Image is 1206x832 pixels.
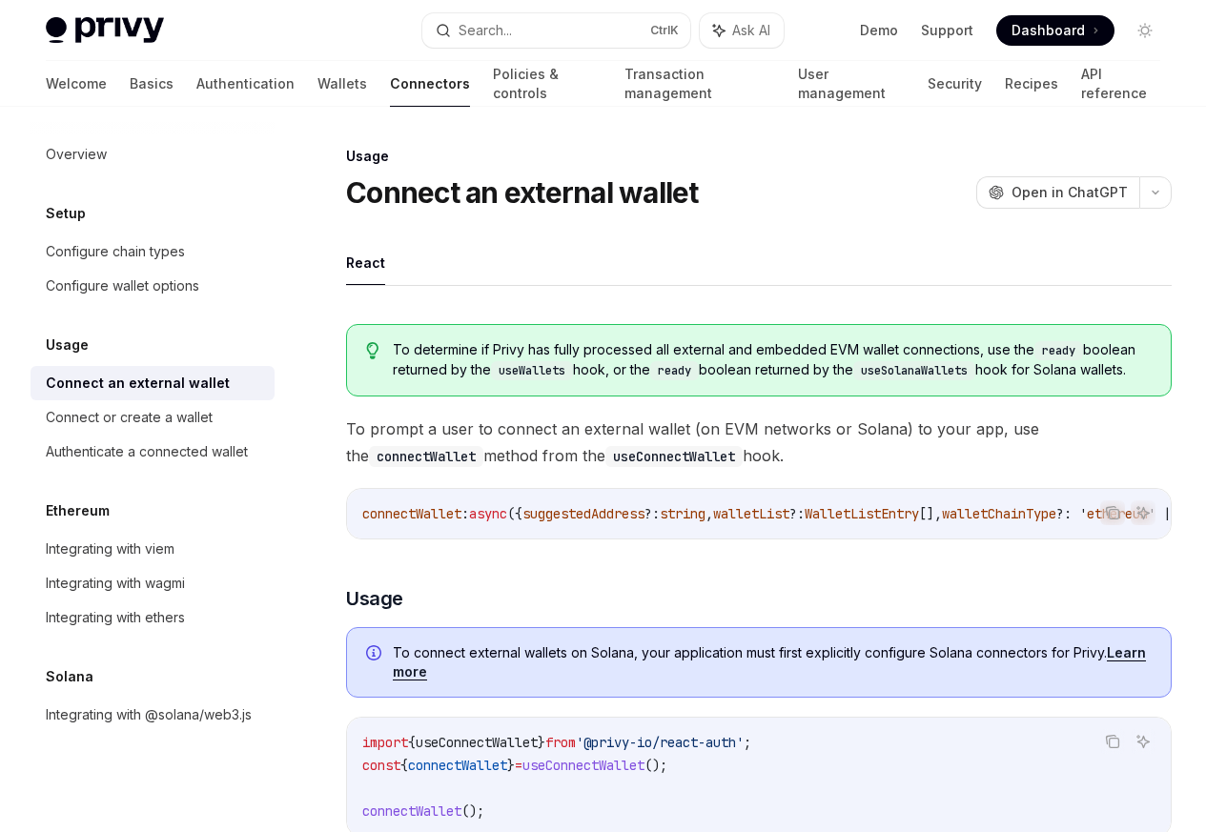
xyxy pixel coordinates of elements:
div: Connect an external wallet [46,372,230,395]
h5: Solana [46,665,93,688]
span: { [408,734,416,751]
code: ready [650,361,699,380]
code: connectWallet [369,446,483,467]
h1: Connect an external wallet [346,175,699,210]
span: connectWallet [408,757,507,774]
button: Ask AI [1131,729,1155,754]
a: Integrating with ethers [31,600,275,635]
span: walletChainType [942,505,1056,522]
code: ready [1034,341,1083,360]
a: Configure wallet options [31,269,275,303]
span: { [400,757,408,774]
a: Integrating with viem [31,532,275,566]
span: walletList [713,505,789,522]
span: connectWallet [362,802,461,820]
a: Dashboard [996,15,1114,46]
span: (); [644,757,667,774]
code: useConnectWallet [605,446,743,467]
a: API reference [1081,61,1160,107]
span: from [545,734,576,751]
span: WalletListEntry [805,505,919,522]
span: To determine if Privy has fully processed all external and embedded EVM wallet connections, use t... [393,340,1152,380]
span: = [515,757,522,774]
span: string [660,505,705,522]
button: React [346,240,385,285]
span: Ask AI [732,21,770,40]
span: ?: ' [1056,505,1087,522]
span: suggestedAddress [522,505,644,522]
span: To prompt a user to connect an external wallet (on EVM networks or Solana) to your app, use the m... [346,416,1172,469]
div: Overview [46,143,107,166]
div: Integrating with @solana/web3.js [46,703,252,726]
span: } [538,734,545,751]
a: Overview [31,137,275,172]
span: async [469,505,507,522]
span: '@privy-io/react-auth' [576,734,744,751]
span: [], [919,505,942,522]
a: Integrating with @solana/web3.js [31,698,275,732]
span: const [362,757,400,774]
span: : [461,505,469,522]
span: ' | ' [1148,505,1186,522]
a: Configure chain types [31,234,275,269]
svg: Tip [366,342,379,359]
div: Configure chain types [46,240,185,263]
a: Demo [860,21,898,40]
a: Basics [130,61,174,107]
img: light logo [46,17,164,44]
span: Open in ChatGPT [1012,183,1128,202]
span: ; [744,734,751,751]
a: Security [928,61,982,107]
span: ?: [789,505,805,522]
button: Search...CtrlK [422,13,690,48]
h5: Usage [46,334,89,356]
div: Authenticate a connected wallet [46,440,248,463]
span: Dashboard [1012,21,1085,40]
a: Recipes [1005,61,1058,107]
span: , [705,505,713,522]
button: Open in ChatGPT [976,176,1139,209]
button: Ask AI [700,13,784,48]
a: Transaction management [624,61,775,107]
h5: Setup [46,202,86,225]
a: Authentication [196,61,295,107]
code: useWallets [491,361,573,380]
span: Ctrl K [650,23,679,38]
div: Search... [459,19,512,42]
span: Usage [346,585,403,612]
a: Integrating with wagmi [31,566,275,600]
span: ({ [507,505,522,522]
code: useSolanaWallets [853,361,975,380]
h5: Ethereum [46,499,110,522]
span: ?: [644,505,660,522]
a: Connect an external wallet [31,366,275,400]
span: (); [461,802,484,820]
span: To connect external wallets on Solana, your application must first explicitly configure Solana co... [393,643,1152,681]
svg: Info [366,645,385,664]
div: Integrating with wagmi [46,572,185,595]
span: useConnectWallet [416,734,538,751]
button: Ask AI [1131,500,1155,525]
div: Configure wallet options [46,274,199,297]
div: Connect or create a wallet [46,406,213,429]
a: Policies & controls [493,61,602,107]
a: Connectors [390,61,470,107]
a: Wallets [317,61,367,107]
span: useConnectWallet [522,757,644,774]
div: Usage [346,147,1172,166]
a: User management [798,61,905,107]
span: } [507,757,515,774]
button: Toggle dark mode [1130,15,1160,46]
a: Welcome [46,61,107,107]
div: Integrating with ethers [46,606,185,629]
div: Integrating with viem [46,538,174,560]
span: import [362,734,408,751]
a: Support [921,21,973,40]
span: connectWallet [362,505,461,522]
a: Connect or create a wallet [31,400,275,435]
a: Authenticate a connected wallet [31,435,275,469]
span: ethereum [1087,505,1148,522]
button: Copy the contents from the code block [1100,729,1125,754]
button: Copy the contents from the code block [1100,500,1125,525]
